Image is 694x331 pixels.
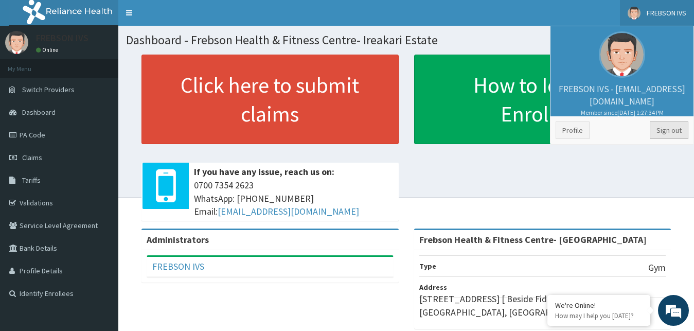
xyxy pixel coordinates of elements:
[419,283,447,292] b: Address
[555,311,643,320] p: How may I help you today?
[555,301,643,310] div: We're Online!
[36,33,88,43] p: FREBSON IVS
[419,234,647,246] strong: Frebson Health & Fitness Centre- [GEOGRAPHIC_DATA]
[628,7,640,20] img: User Image
[556,121,590,139] a: Profile
[556,108,688,117] small: Member since [DATE] 1:27:34 PM
[22,176,41,185] span: Tariffs
[22,85,75,94] span: Switch Providers
[650,121,688,139] a: Sign out
[556,83,688,117] p: FREBSON IVS - [EMAIL_ADDRESS][DOMAIN_NAME]
[419,292,666,319] p: [STREET_ADDRESS] [ Beside Fidelity Bank ] [GEOGRAPHIC_DATA], [GEOGRAPHIC_DATA].
[419,262,436,271] b: Type
[599,31,645,78] img: User Image
[414,55,671,144] a: How to Identify Enrollees
[147,234,209,246] b: Administrators
[194,166,334,178] b: If you have any issue, reach us on:
[141,55,399,144] a: Click here to submit claims
[22,108,56,117] span: Dashboard
[647,8,686,18] span: FREBSON IVS
[22,153,42,162] span: Claims
[218,205,359,217] a: [EMAIL_ADDRESS][DOMAIN_NAME]
[126,33,686,47] h1: Dashboard - Frebson Health & Fitness Centre- Ireakari Estate
[5,31,28,54] img: User Image
[152,260,204,272] a: FREBSON IVS
[648,261,666,274] p: Gym
[194,179,394,218] span: 0700 7354 2623 WhatsApp: [PHONE_NUMBER] Email:
[36,46,61,54] a: Online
